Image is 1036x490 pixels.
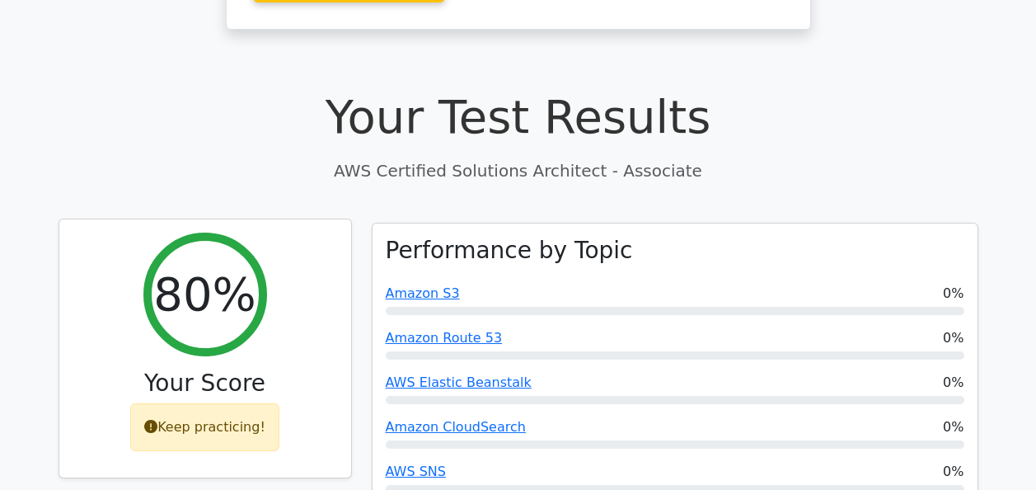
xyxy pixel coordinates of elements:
p: AWS Certified Solutions Architect - Associate [59,158,978,183]
span: 0% [943,284,963,304]
h1: Your Test Results [59,89,978,144]
h3: Your Score [73,370,338,398]
h2: 80% [153,266,255,322]
a: Amazon S3 [386,285,460,301]
span: 0% [943,328,963,348]
a: AWS SNS [386,464,446,479]
div: Keep practicing! [130,403,279,451]
span: 0% [943,373,963,393]
h3: Performance by Topic [386,237,633,265]
a: AWS Elastic Beanstalk [386,375,532,390]
span: 0% [943,417,963,437]
a: Amazon CloudSearch [386,419,526,435]
span: 0% [943,462,963,482]
a: Amazon Route 53 [386,330,503,346]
